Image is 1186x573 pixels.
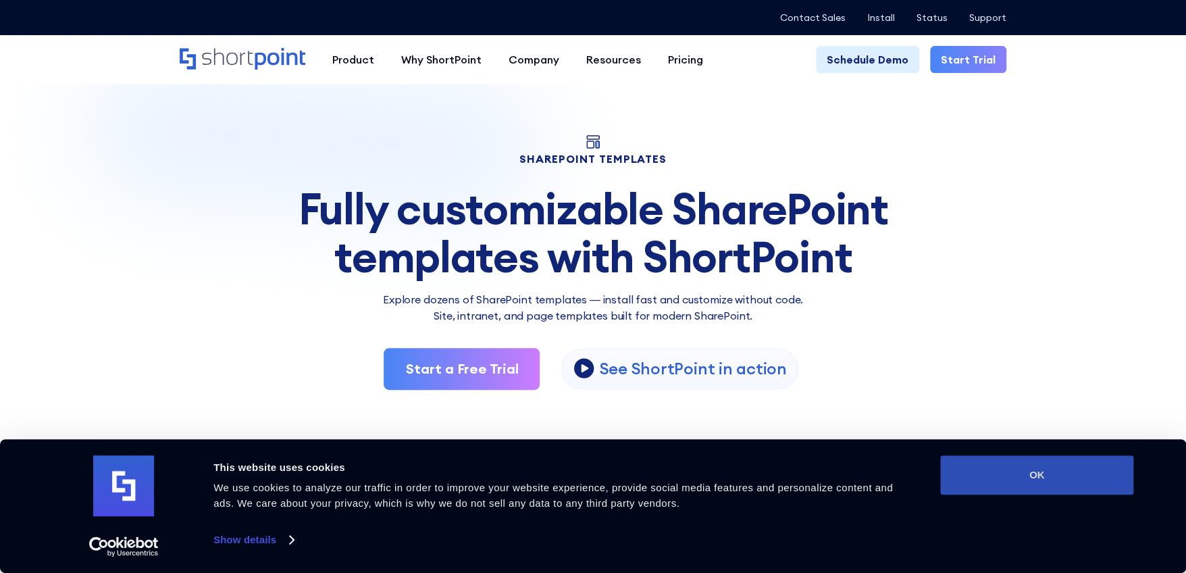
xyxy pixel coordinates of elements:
[930,46,1006,73] a: Start Trial
[867,12,895,23] a: Install
[940,455,1133,495] button: OK
[586,51,641,68] div: Resources
[969,12,1006,23] a: Support
[917,12,948,23] a: Status
[573,46,654,73] a: Resources
[384,348,540,390] a: Start a Free Trial
[213,482,893,509] span: We use cookies to analyze our traffic in order to improve your website experience, provide social...
[780,12,846,23] a: Contact Sales
[180,291,1006,324] p: Explore dozens of SharePoint templates — install fast and customize without code. Site, intranet,...
[943,416,1186,573] iframe: Chat Widget
[816,46,919,73] a: Schedule Demo
[180,48,305,71] a: Home
[561,349,798,389] a: open lightbox
[213,459,910,476] div: This website uses cookies
[654,46,717,73] a: Pricing
[332,51,374,68] div: Product
[509,51,559,68] div: Company
[213,530,293,550] a: Show details
[388,46,495,73] a: Why ShortPoint
[401,51,482,68] div: Why ShortPoint
[93,455,154,516] img: logo
[668,51,703,68] div: Pricing
[599,358,786,379] p: See ShortPoint in action
[65,537,183,557] a: Usercentrics Cookiebot - opens in a new window
[319,46,388,73] a: Product
[180,185,1006,280] div: Fully customizable SharePoint templates with ShortPoint
[180,154,1006,164] h1: SHAREPOINT TEMPLATES
[495,46,573,73] a: Company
